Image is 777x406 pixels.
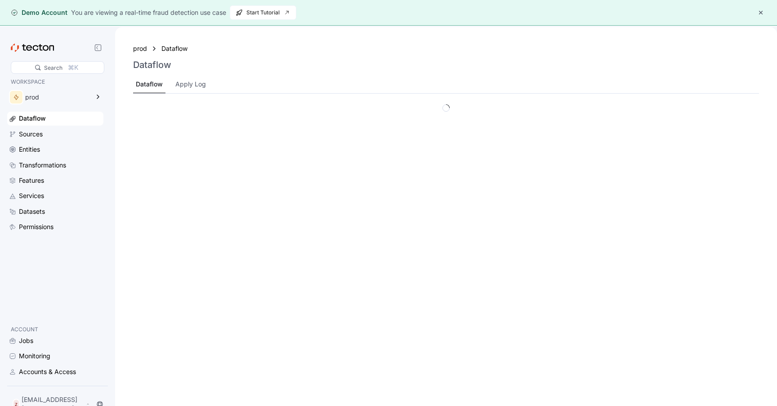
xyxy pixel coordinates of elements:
[7,189,103,203] a: Services
[7,205,103,218] a: Datasets
[19,160,66,170] div: Transformations
[7,143,103,156] a: Entities
[7,334,103,347] a: Jobs
[133,44,147,54] a: prod
[236,6,290,19] span: Start Tutorial
[230,5,296,20] button: Start Tutorial
[175,79,206,89] div: Apply Log
[11,61,104,74] div: Search⌘K
[71,8,226,18] div: You are viewing a real-time fraud detection use case
[11,77,100,86] p: WORKSPACE
[19,191,44,201] div: Services
[19,222,54,232] div: Permissions
[19,336,33,346] div: Jobs
[7,174,103,187] a: Features
[19,176,44,185] div: Features
[11,8,67,17] div: Demo Account
[19,207,45,217] div: Datasets
[19,129,43,139] div: Sources
[7,112,103,125] a: Dataflow
[19,113,46,123] div: Dataflow
[25,94,89,100] div: prod
[19,351,50,361] div: Monitoring
[133,59,171,70] h3: Dataflow
[7,349,103,363] a: Monitoring
[7,127,103,141] a: Sources
[68,63,78,72] div: ⌘K
[11,325,100,334] p: ACCOUNT
[136,79,163,89] div: Dataflow
[7,158,103,172] a: Transformations
[19,144,40,154] div: Entities
[7,365,103,379] a: Accounts & Access
[19,367,76,377] div: Accounts & Access
[161,44,193,54] a: Dataflow
[44,63,63,72] div: Search
[7,220,103,234] a: Permissions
